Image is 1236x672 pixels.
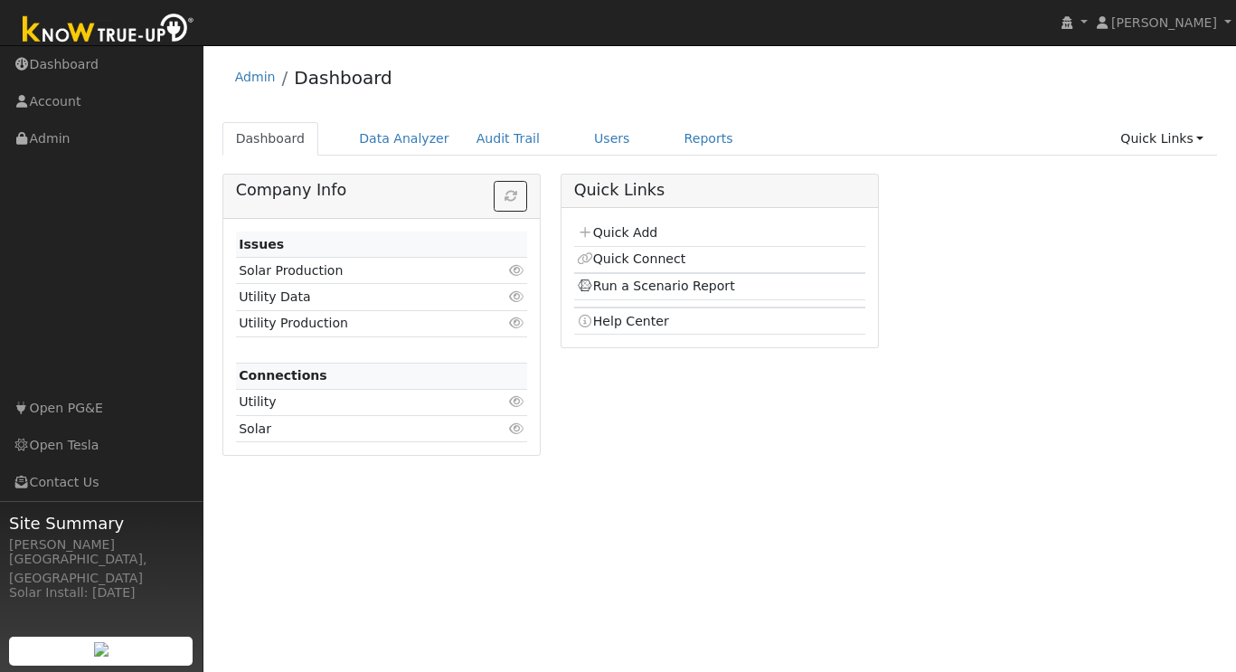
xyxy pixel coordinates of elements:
[294,67,392,89] a: Dashboard
[236,310,481,336] td: Utility Production
[14,10,203,51] img: Know True-Up
[236,389,481,415] td: Utility
[9,550,193,588] div: [GEOGRAPHIC_DATA], [GEOGRAPHIC_DATA]
[9,535,193,554] div: [PERSON_NAME]
[9,511,193,535] span: Site Summary
[236,416,481,442] td: Solar
[577,279,735,293] a: Run a Scenario Report
[236,258,481,284] td: Solar Production
[508,290,524,303] i: Click to view
[1107,122,1217,156] a: Quick Links
[463,122,553,156] a: Audit Trail
[9,583,193,602] div: Solar Install: [DATE]
[577,225,657,240] a: Quick Add
[508,317,524,329] i: Click to view
[577,251,685,266] a: Quick Connect
[508,422,524,435] i: Click to view
[577,314,669,328] a: Help Center
[1111,15,1217,30] span: [PERSON_NAME]
[94,642,109,657] img: retrieve
[574,181,866,200] h5: Quick Links
[235,70,276,84] a: Admin
[239,237,284,251] strong: Issues
[508,264,524,277] i: Click to view
[580,122,644,156] a: Users
[508,395,524,408] i: Click to view
[239,368,327,383] strong: Connections
[222,122,319,156] a: Dashboard
[236,284,481,310] td: Utility Data
[345,122,463,156] a: Data Analyzer
[236,181,528,200] h5: Company Info
[671,122,747,156] a: Reports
